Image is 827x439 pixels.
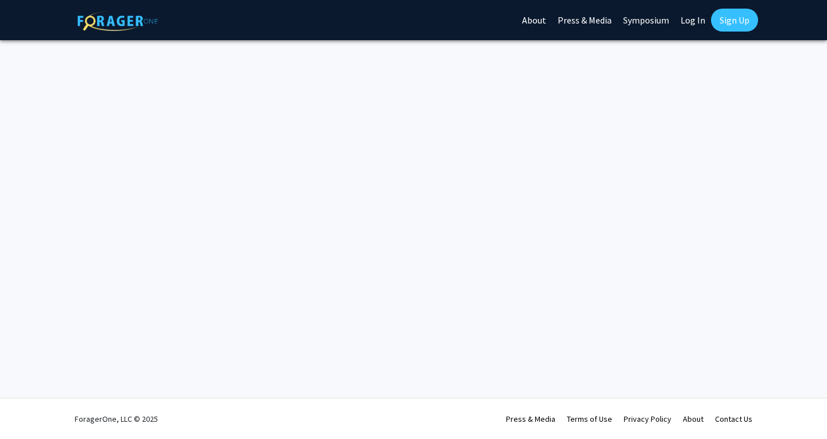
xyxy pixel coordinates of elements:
a: Sign Up [711,9,758,32]
a: About [683,414,704,424]
a: Privacy Policy [624,414,671,424]
a: Contact Us [715,414,752,424]
img: ForagerOne Logo [78,11,158,31]
a: Press & Media [506,414,555,424]
div: ForagerOne, LLC © 2025 [75,399,158,439]
a: Terms of Use [567,414,612,424]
